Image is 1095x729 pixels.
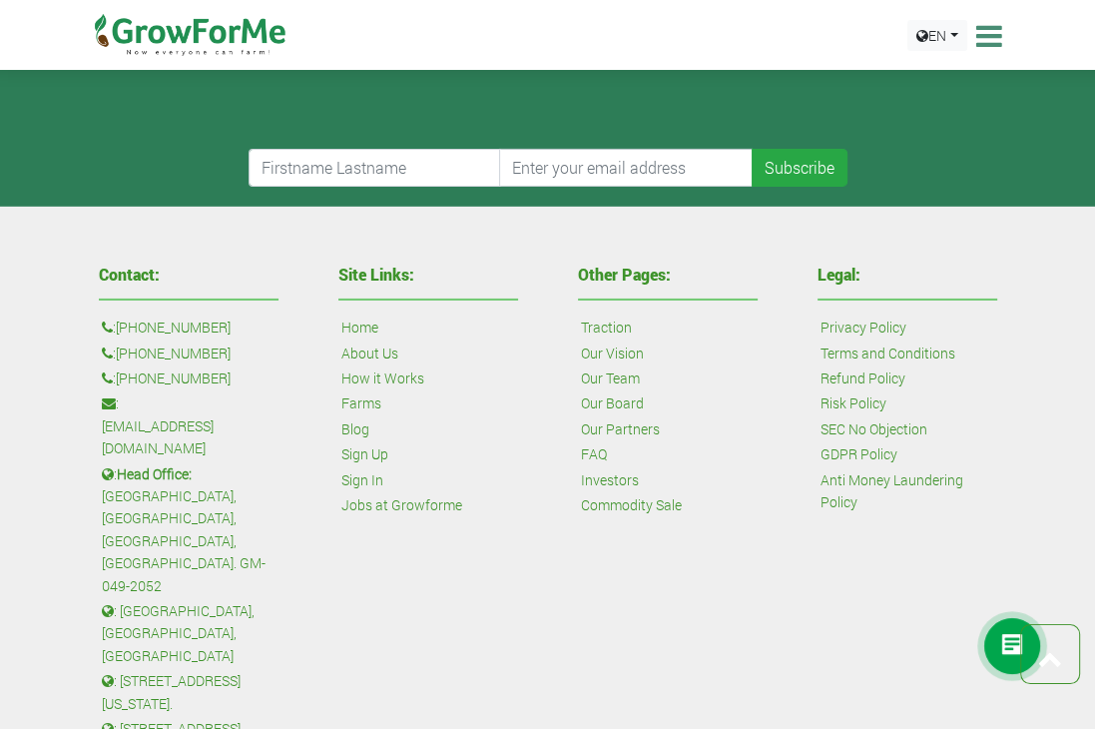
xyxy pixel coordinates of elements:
a: [PHONE_NUMBER] [116,343,231,364]
button: Subscribe [752,149,847,187]
a: GDPR Policy [821,443,897,465]
p: : [102,392,275,459]
a: Our Partners [581,418,660,440]
a: About Us [341,343,398,364]
a: Our Team [581,367,640,389]
input: Enter your email address [499,149,753,187]
a: Investors [581,469,639,491]
a: [EMAIL_ADDRESS][DOMAIN_NAME] [102,415,275,460]
p: : [102,367,275,389]
h4: Contact: [99,267,278,283]
a: SEC No Objection [821,418,927,440]
a: EN [907,20,967,51]
iframe: reCAPTCHA [249,71,552,149]
a: Farms [341,392,381,414]
h4: Site Links: [338,267,518,283]
a: Our Board [581,392,644,414]
a: [PHONE_NUMBER] [116,317,231,339]
b: Head Office: [117,464,192,483]
a: Commodity Sale [581,494,682,516]
p: : [GEOGRAPHIC_DATA], [GEOGRAPHIC_DATA], [GEOGRAPHIC_DATA], [GEOGRAPHIC_DATA]. GM-049-2052 [102,463,275,597]
p: : [STREET_ADDRESS][US_STATE]. [102,670,275,715]
input: Firstname Lastname [249,149,502,187]
a: Terms and Conditions [821,343,955,364]
a: Traction [581,317,632,339]
p: : [102,343,275,364]
a: Refund Policy [821,367,905,389]
a: Risk Policy [821,392,886,414]
a: How it Works [341,367,424,389]
a: Anti Money Laundering Policy [821,469,994,514]
a: Sign In [341,469,383,491]
a: Sign Up [341,443,388,465]
a: Home [341,317,378,339]
a: FAQ [581,443,607,465]
a: Blog [341,418,369,440]
p: : [102,317,275,339]
a: Our Vision [581,343,644,364]
p: : [GEOGRAPHIC_DATA], [GEOGRAPHIC_DATA], [GEOGRAPHIC_DATA] [102,600,275,667]
h4: Legal: [818,267,997,283]
a: Privacy Policy [821,317,906,339]
a: [PHONE_NUMBER] [116,367,231,389]
a: Jobs at Growforme [341,494,462,516]
h4: Other Pages: [578,267,758,283]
